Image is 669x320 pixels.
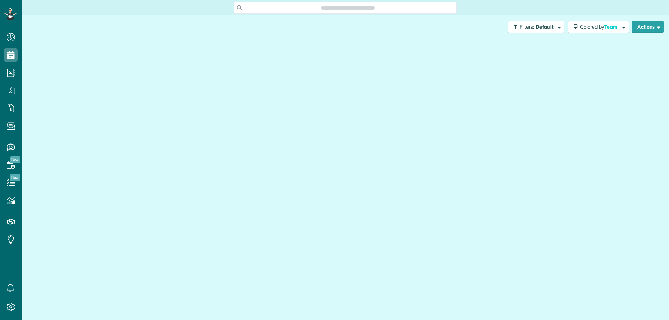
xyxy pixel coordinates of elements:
span: New [10,156,20,163]
span: Filters: [520,24,534,30]
button: Actions [632,21,664,33]
a: Filters: Default [505,21,564,33]
span: Colored by [580,24,620,30]
span: New [10,174,20,181]
button: Filters: Default [508,21,564,33]
span: Default [536,24,554,30]
button: Colored byTeam [568,21,629,33]
span: Search ZenMaid… [328,4,367,11]
span: Team [604,24,618,30]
